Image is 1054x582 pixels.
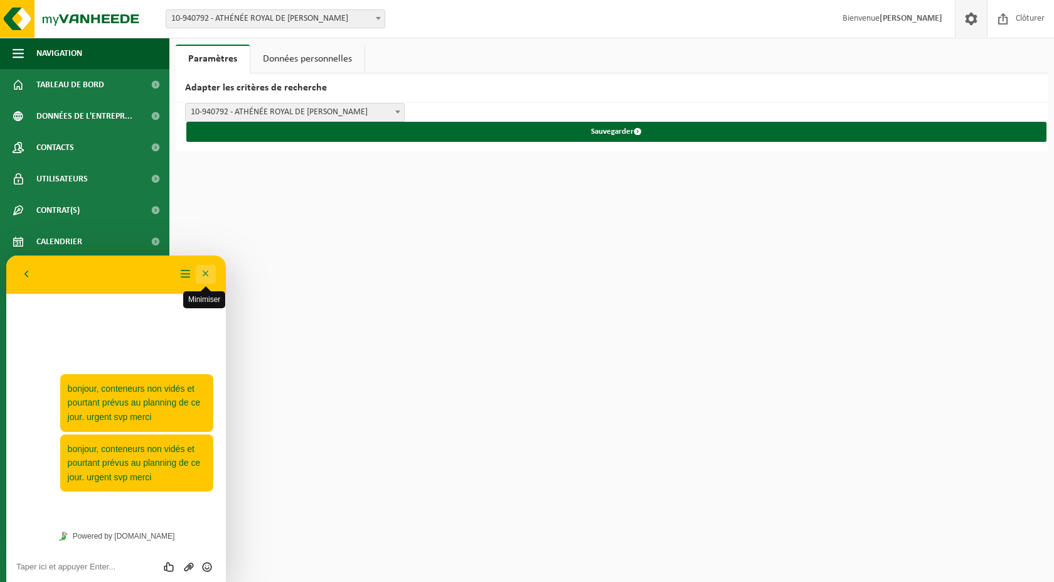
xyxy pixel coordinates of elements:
button: Insérer émoticône [191,305,210,318]
img: Tawky_16x16.svg [53,276,61,285]
span: Contacts [36,132,74,163]
button: Envoyer un fichier [173,305,191,318]
span: Navigation [36,38,82,69]
button: Sauvegarder [186,122,1046,142]
span: Données de l'entrepr... [36,100,132,132]
h2: Adapter les critères de recherche [176,73,1048,103]
span: Calendrier [36,226,82,257]
span: Utilisateurs [36,163,88,195]
div: Évaluez cette conversation [154,305,174,318]
a: Powered by [DOMAIN_NAME] [48,272,173,289]
strong: [PERSON_NAME] [880,14,942,23]
span: 10-940792 - ATHÉNÉE ROYAL DE BINCHE - BINCHE [166,10,385,28]
span: Tableau de bord [36,69,104,100]
span: Contrat(s) [36,195,80,226]
span: 10-940792 - ATHÉNÉE ROYAL DE BINCHE - BINCHE [166,9,385,28]
iframe: chat widget [6,256,226,582]
span: 10-940792 - ATHÉNÉE ROYAL DE BINCHE - BINCHE [186,104,404,121]
a: Paramètres [176,45,250,73]
div: Group of buttons [154,305,210,318]
span: 10-940792 - ATHÉNÉE ROYAL DE BINCHE - BINCHE [185,103,405,122]
a: Données personnelles [250,45,365,73]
